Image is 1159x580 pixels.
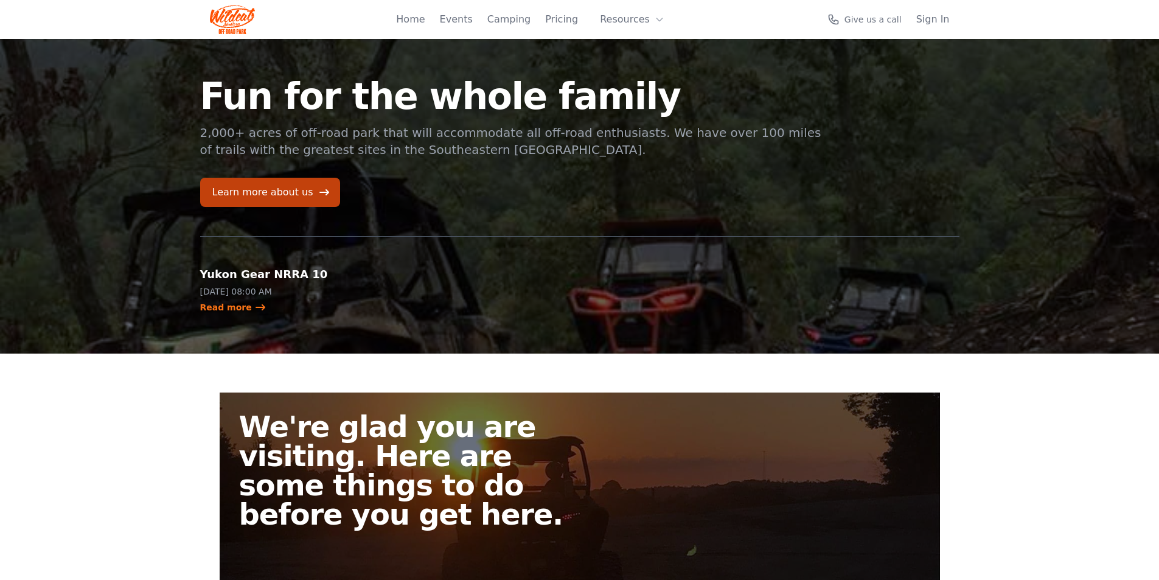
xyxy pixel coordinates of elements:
img: Wildcat Logo [210,5,256,34]
a: Events [440,12,473,27]
a: Read more [200,301,266,313]
a: Sign In [916,12,950,27]
span: Give us a call [844,13,902,26]
p: 2,000+ acres of off-road park that will accommodate all off-road enthusiasts. We have over 100 mi... [200,124,823,158]
a: Give us a call [827,13,902,26]
h2: Yukon Gear NRRA 10 [200,266,375,283]
button: Resources [593,7,672,32]
h2: We're glad you are visiting. Here are some things to do before you get here. [239,412,590,529]
a: Learn more about us [200,178,340,207]
a: Home [396,12,425,27]
h1: Fun for the whole family [200,78,823,114]
a: Pricing [545,12,578,27]
a: Camping [487,12,531,27]
p: [DATE] 08:00 AM [200,285,375,298]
